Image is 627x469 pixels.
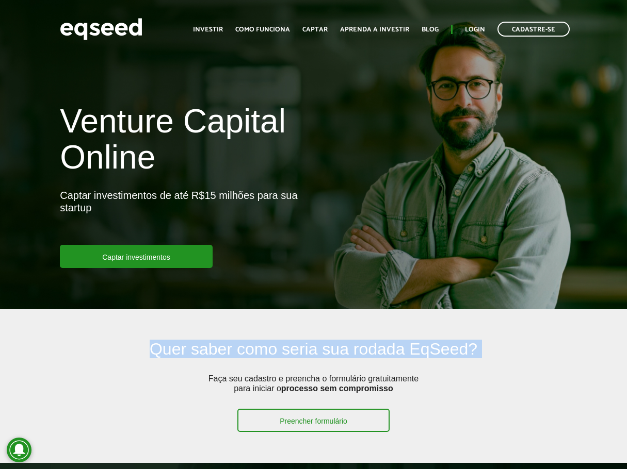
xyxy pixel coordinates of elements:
[465,26,485,33] a: Login
[193,26,223,33] a: Investir
[281,384,393,393] strong: processo sem compromisso
[237,409,390,432] a: Preencher formulário
[112,340,515,374] h2: Quer saber como seria sua rodada EqSeed?
[60,189,306,245] p: Captar investimentos de até R$15 milhões para sua startup
[60,103,306,181] h1: Venture Capital Online
[235,26,290,33] a: Como funciona
[340,26,409,33] a: Aprenda a investir
[60,15,142,43] img: EqSeed
[422,26,439,33] a: Blog
[302,26,328,33] a: Captar
[205,374,422,409] p: Faça seu cadastro e preencha o formulário gratuitamente para iniciar o
[497,22,570,37] a: Cadastre-se
[60,245,213,268] a: Captar investimentos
